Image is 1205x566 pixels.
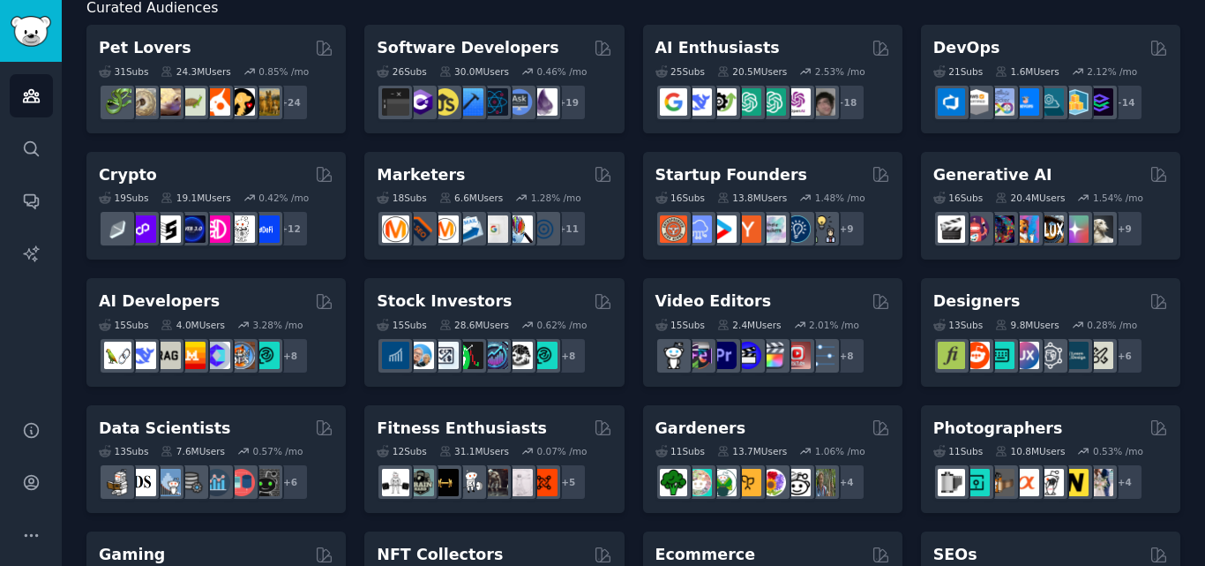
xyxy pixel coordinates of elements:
img: succulents [685,469,712,496]
div: 30.0M Users [439,65,509,78]
div: + 4 [1106,464,1143,501]
img: Nikon [1061,469,1089,496]
img: googleads [481,215,508,243]
img: Forex [431,342,459,369]
img: dividends [382,342,409,369]
div: 4.0M Users [161,319,225,331]
img: DevOpsLinks [1012,88,1039,116]
img: ycombinator [734,215,761,243]
div: 13.8M Users [717,192,787,204]
div: 0.53 % /mo [1093,445,1143,457]
img: PetAdvice [228,88,255,116]
img: ValueInvesting [407,342,434,369]
img: leopardgeckos [153,88,181,116]
div: 28.6M Users [439,319,509,331]
img: DreamBooth [1086,215,1113,243]
img: defi_ [252,215,280,243]
div: 16 Sub s [933,192,983,204]
img: data [252,469,280,496]
img: UXDesign [1012,342,1039,369]
img: personaltraining [530,469,558,496]
div: + 12 [272,210,309,247]
img: statistics [153,469,181,496]
img: defiblockchain [203,215,230,243]
img: ethstaker [153,215,181,243]
div: 15 Sub s [99,319,148,331]
h2: AI Enthusiasts [655,37,780,59]
div: 0.42 % /mo [258,192,309,204]
img: GardeningUK [734,469,761,496]
img: Entrepreneurship [783,215,811,243]
h2: Software Developers [377,37,558,59]
img: OpenAIDev [783,88,811,116]
img: dalle2 [962,215,990,243]
img: AItoolsCatalog [709,88,737,116]
img: MistralAI [178,342,206,369]
div: + 9 [1106,210,1143,247]
img: learndesign [1061,342,1089,369]
img: OpenSourceAI [203,342,230,369]
div: 19.1M Users [161,192,230,204]
img: indiehackers [759,215,786,243]
img: Docker_DevOps [987,88,1014,116]
img: premiere [709,342,737,369]
div: 1.54 % /mo [1093,192,1143,204]
div: 2.12 % /mo [1087,65,1137,78]
h2: NFT Collectors [377,544,503,566]
img: chatgpt_prompts_ [759,88,786,116]
img: userexperience [1037,342,1064,369]
img: AskMarketing [431,215,459,243]
img: SonyAlpha [1012,469,1039,496]
div: 20.5M Users [717,65,787,78]
img: herpetology [104,88,131,116]
div: 20.4M Users [995,192,1065,204]
img: 0xPolygon [129,215,156,243]
img: physicaltherapy [505,469,533,496]
img: postproduction [808,342,835,369]
h2: DevOps [933,37,1000,59]
img: Youtubevideo [783,342,811,369]
img: Rag [153,342,181,369]
img: chatgpt_promptDesign [734,88,761,116]
img: FluxAI [1037,215,1064,243]
div: 10.8M Users [995,445,1065,457]
img: web3 [178,215,206,243]
img: GYM [382,469,409,496]
div: 15 Sub s [377,319,426,331]
img: LangChain [104,342,131,369]
img: canon [1037,469,1064,496]
img: GymMotivation [407,469,434,496]
div: 16 Sub s [655,192,705,204]
img: DeepSeek [129,342,156,369]
img: UrbanGardening [783,469,811,496]
img: sdforall [1012,215,1039,243]
img: csharp [407,88,434,116]
h2: Stock Investors [377,291,512,313]
h2: Designers [933,291,1021,313]
img: UI_Design [987,342,1014,369]
div: 24.3M Users [161,65,230,78]
img: Emailmarketing [456,215,483,243]
img: llmops [228,342,255,369]
h2: Generative AI [933,164,1052,186]
h2: Pet Lovers [99,37,191,59]
img: UX_Design [1086,342,1113,369]
div: + 5 [550,464,587,501]
img: AskComputerScience [505,88,533,116]
div: 31 Sub s [99,65,148,78]
div: 26 Sub s [377,65,426,78]
img: finalcutpro [759,342,786,369]
img: technicalanalysis [530,342,558,369]
img: learnjavascript [431,88,459,116]
div: 0.62 % /mo [536,319,587,331]
img: growmybusiness [808,215,835,243]
h2: Startup Founders [655,164,807,186]
div: 18 Sub s [377,192,426,204]
img: software [382,88,409,116]
h2: Gardeners [655,418,746,440]
img: reactnative [481,88,508,116]
img: GoogleGeminiAI [660,88,687,116]
h2: Photographers [933,418,1063,440]
img: deepdream [987,215,1014,243]
img: VideoEditors [734,342,761,369]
